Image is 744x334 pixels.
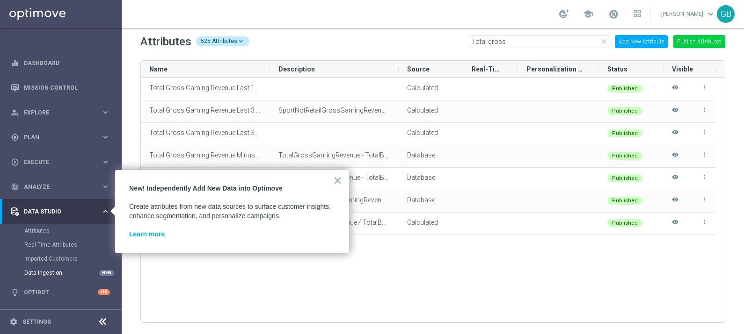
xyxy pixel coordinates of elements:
div: Published [607,129,642,137]
div: Published [607,219,642,227]
span: Total Gross Gaming Revenue Last 30 days [149,129,274,136]
i: track_changes [11,183,19,191]
span: Data Studio [24,209,101,214]
span: TotalGrossGamingRevenue - TotalBonusWager [278,151,419,159]
i: Hide attribute [672,129,678,144]
i: keyboard_arrow_right [101,207,110,216]
i: more_vert [701,107,708,113]
a: Attributes [24,227,97,235]
span: TotalGrossGamingRevnue / TotalBonusAmount, Last 30 days [278,219,461,226]
div: Optibot [11,280,110,305]
div: Imported Customers [24,252,121,266]
span: Database [407,174,435,181]
i: lightbulb [11,288,19,297]
span: Database [407,151,435,159]
div: Mission Control [11,75,110,100]
span: Real-Time [472,65,502,73]
strong: New! Independently Add New Data into Optimove [129,185,283,192]
i: person_search [11,108,19,117]
div: Type [407,168,455,187]
a: Imported Customers [24,255,97,263]
div: Explore [11,108,101,117]
span: Calculated [407,84,438,92]
button: Close [333,173,342,188]
input: Quick find attribute [469,35,609,48]
div: Type [407,101,455,120]
i: equalizer [11,59,19,67]
a: Settings [22,319,51,325]
i: keyboard_arrow_right [101,157,110,166]
i: more_vert [701,174,708,180]
span: . [165,230,167,238]
span: Analyze [24,184,101,190]
div: Execute [11,158,101,166]
span: Explore [24,110,101,115]
a: Optibot [24,280,98,305]
i: more_vert [701,151,708,158]
i: keyboard_arrow_right [101,108,110,117]
i: more_vert [701,219,708,225]
i: Hide attribute [672,84,678,99]
div: Published [607,85,642,92]
span: keyboard_arrow_down [706,9,716,19]
span: Calculated [407,219,438,226]
span: Plan [24,135,101,140]
a: Mission Control [24,75,110,100]
div: Data Studio [11,207,101,216]
a: Real-Time Attributes [24,241,97,249]
i: more_vert [701,84,708,91]
div: Attributes [24,224,121,238]
a: Learn more [129,230,165,238]
div: Published [607,197,642,205]
i: keyboard_arrow_right [101,182,110,191]
button: Publish Attributes [673,35,725,48]
span: Calculated [407,129,438,136]
div: 525 Attributes [196,36,249,46]
div: NEW [99,270,114,276]
i: more_vert [701,196,708,203]
span: school [583,9,593,19]
div: Analyze [11,183,101,191]
i: more_vert [701,129,708,135]
div: Plan [11,133,101,142]
p: Create attributes from new data sources to surface customer insights, enhance segmentation, and p... [129,202,335,220]
i: Hide attribute [672,196,678,212]
span: Status [607,65,627,73]
div: Published [607,152,642,160]
div: Type [407,146,455,164]
h2: Attributes [140,34,191,49]
i: Hide attribute [672,151,678,167]
span: Execute [24,159,101,165]
i: play_circle_outline [11,158,19,166]
i: close [600,38,608,45]
span: Description [278,65,315,73]
div: Dashboard [11,50,110,75]
div: Type [407,78,455,97]
i: Hide attribute [672,219,678,234]
span: Personalization Tag [526,65,583,73]
i: keyboard_arrow_right [101,133,110,142]
div: Type [407,123,455,142]
i: settings [9,318,18,326]
i: Hide attribute [672,107,678,122]
span: Total Gross Gaming Revenue Last 14 days [149,84,274,92]
button: Add New Attribute [615,35,668,48]
div: Published [607,174,642,182]
span: Database [407,196,435,204]
span: Name [149,65,168,73]
div: GB [717,5,735,23]
div: Real-Time Attributes [24,238,121,252]
span: Total Gross Gaming Revenue Minus Bonus Wagared [149,151,304,159]
i: gps_fixed [11,133,19,142]
i: Hide attribute [672,174,678,189]
span: Visible [672,65,693,73]
span: Source [407,65,430,73]
div: +10 [98,289,110,295]
span: Total Gross Gaming Revenue Last 3 Month [149,107,275,114]
div: Type [407,191,455,209]
span: Calculated [407,107,438,114]
div: Published [607,107,642,115]
div: Type [407,213,455,232]
a: Dashboard [24,50,110,75]
span: TotalGrossGamingRevenue - TotalBonusConsumed [278,174,432,181]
